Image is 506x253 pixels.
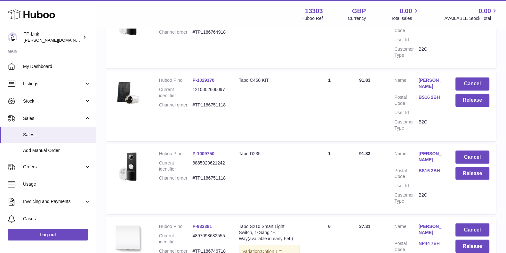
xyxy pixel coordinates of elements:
[359,78,370,83] span: 91.83
[455,240,489,253] button: Release
[192,78,214,83] a: P-1029170
[23,198,84,205] span: Invoicing and Payments
[192,175,226,181] dd: #TP1186751118
[305,7,323,15] strong: 13303
[391,15,419,21] span: Total sales
[419,119,443,131] dd: B2C
[394,119,418,131] dt: Customer Type
[192,160,226,172] dd: 8885020621242
[352,7,366,15] strong: GBP
[23,181,91,187] span: Usage
[159,150,193,156] dt: Huboo P no
[455,167,489,180] button: Release
[8,32,17,42] img: susie.li@tp-link.com
[23,115,84,122] span: Sales
[23,164,84,170] span: Orders
[192,29,226,35] dd: #TP1186764918
[444,15,498,21] span: AVAILABLE Stock Total
[394,77,418,91] dt: Name
[419,94,443,100] a: BS16 2BH
[159,29,193,35] dt: Channel order
[239,223,300,241] div: Tapo S210 Smart Light Switch, 1-Gang 1-Way(available in early Feb)
[394,182,418,189] dt: User Id
[113,77,145,106] img: 133031744300089.jpg
[24,31,81,43] div: TP-Link
[23,216,91,222] span: Cases
[348,15,366,21] div: Currency
[192,223,212,229] a: P-933381
[419,192,443,204] dd: B2C
[419,167,443,173] a: BS16 2BH
[394,110,418,116] dt: User Id
[455,94,489,107] button: Release
[359,151,370,156] span: 91.83
[394,46,418,58] dt: Customer Type
[394,223,418,237] dt: Name
[306,144,353,214] td: 1
[24,38,162,43] span: [PERSON_NAME][DOMAIN_NAME][EMAIL_ADDRESS][DOMAIN_NAME]
[192,232,226,245] dd: 4897098682555
[159,77,193,83] dt: Huboo P no
[394,150,418,164] dt: Name
[113,150,145,182] img: 133031727278049.jpg
[159,160,193,172] dt: Current identifier
[159,232,193,245] dt: Current identifier
[419,77,443,89] a: [PERSON_NAME]
[159,87,193,99] dt: Current identifier
[455,223,489,236] button: Cancel
[394,37,418,43] dt: User Id
[192,87,226,99] dd: 1210002606097
[239,150,300,156] div: Tapo D235
[306,71,353,140] td: 1
[301,15,323,21] div: Huboo Ref
[391,7,419,21] a: 0.00 Total sales
[394,94,418,106] dt: Postal Code
[359,223,370,229] span: 37.31
[23,132,91,138] span: Sales
[394,192,418,204] dt: Customer Type
[419,223,443,235] a: [PERSON_NAME]
[159,102,193,108] dt: Channel order
[192,151,214,156] a: P-1009750
[444,7,498,21] a: 0.00 AVAILABLE Stock Total
[23,63,91,70] span: My Dashboard
[400,7,412,15] span: 0.00
[394,240,418,252] dt: Postal Code
[8,229,88,240] a: Log out
[419,46,443,58] dd: B2C
[478,7,491,15] span: 0.00
[23,81,84,87] span: Listings
[192,102,226,108] dd: #TP1186751118
[23,98,84,104] span: Stock
[455,150,489,164] button: Cancel
[159,223,193,229] dt: Huboo P no
[419,240,443,246] a: NP44 7EH
[239,77,300,83] div: Tapo C460 KIT
[159,175,193,181] dt: Channel order
[455,77,489,90] button: Cancel
[23,148,91,154] span: Add Manual Order
[419,150,443,163] a: [PERSON_NAME]
[394,167,418,180] dt: Postal Code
